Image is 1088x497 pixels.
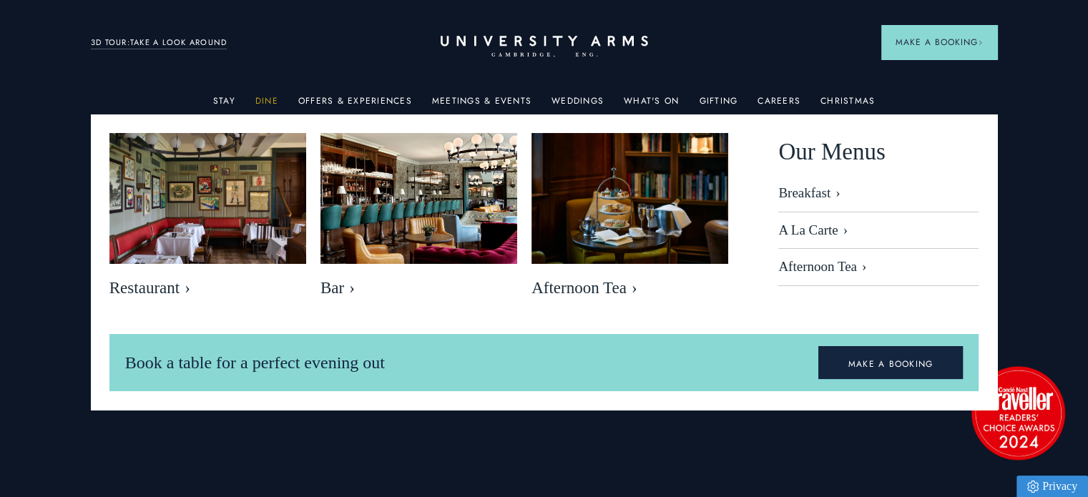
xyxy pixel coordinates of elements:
a: Offers & Experiences [298,96,412,114]
span: Restaurant [109,278,306,298]
img: image-bebfa3899fb04038ade422a89983545adfd703f7-2500x1667-jpg [109,133,306,264]
span: Afternoon Tea [531,278,728,298]
a: image-bebfa3899fb04038ade422a89983545adfd703f7-2500x1667-jpg Restaurant [109,133,306,305]
a: Weddings [552,96,604,114]
img: image-b49cb22997400f3f08bed174b2325b8c369ebe22-8192x5461-jpg [320,133,517,264]
a: Meetings & Events [432,96,531,114]
a: Gifting [699,96,737,114]
a: Afternoon Tea [778,249,979,286]
img: image-eb2e3df6809416bccf7066a54a890525e7486f8d-2500x1667-jpg [531,133,728,264]
a: Privacy [1016,476,1088,497]
a: What's On [624,96,679,114]
a: Breakfast [778,185,979,212]
img: image-2524eff8f0c5d55edbf694693304c4387916dea5-1501x1501-png [964,359,1072,466]
a: 3D TOUR:TAKE A LOOK AROUND [91,36,227,49]
a: Dine [255,96,278,114]
a: Home [441,36,648,58]
span: Bar [320,278,517,298]
span: Book a table for a perfect evening out [125,353,385,372]
span: Our Menus [778,133,885,171]
img: Arrow icon [978,40,983,45]
span: Make a Booking [896,36,983,49]
button: Make a BookingArrow icon [881,25,997,59]
a: A La Carte [778,212,979,250]
img: Privacy [1027,481,1039,493]
a: image-b49cb22997400f3f08bed174b2325b8c369ebe22-8192x5461-jpg Bar [320,133,517,305]
a: MAKE A BOOKING [818,346,964,379]
a: Careers [758,96,800,114]
a: Christmas [820,96,875,114]
a: Stay [213,96,235,114]
a: image-eb2e3df6809416bccf7066a54a890525e7486f8d-2500x1667-jpg Afternoon Tea [531,133,728,305]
